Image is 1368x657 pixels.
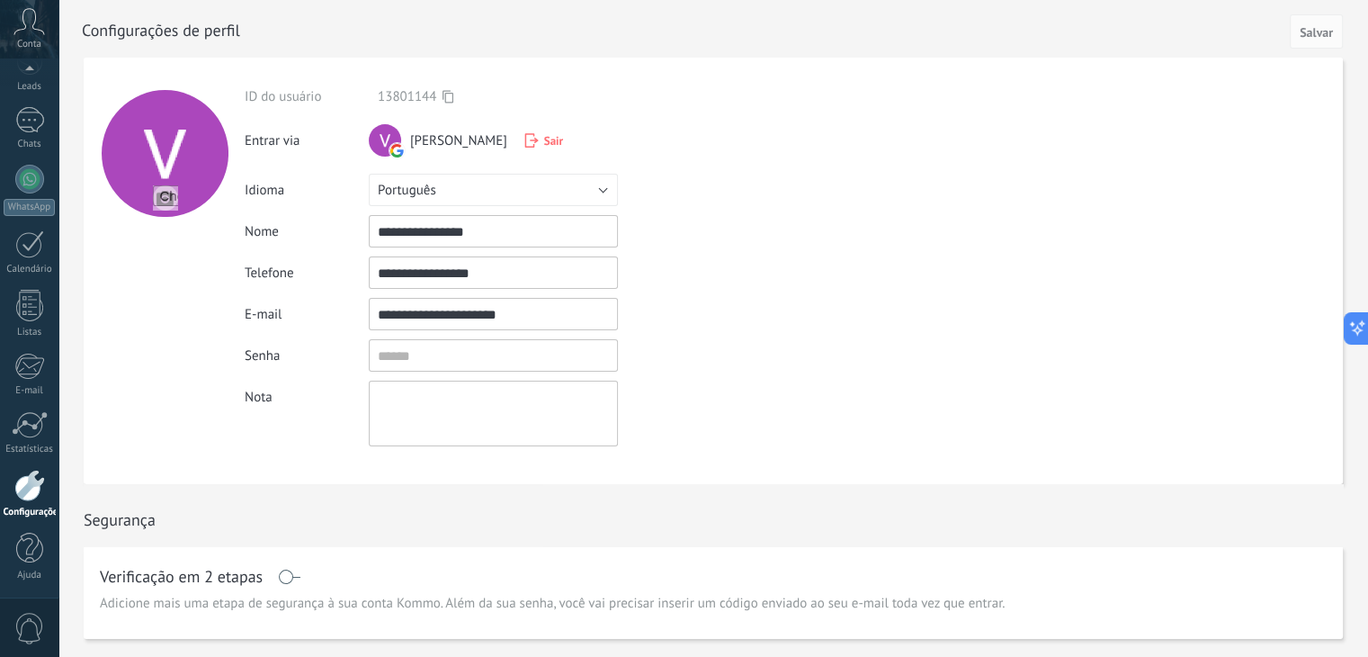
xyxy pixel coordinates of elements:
[410,132,507,149] span: [PERSON_NAME]
[17,39,41,50] span: Conta
[4,139,56,150] div: Chats
[4,199,55,216] div: WhatsApp
[100,570,263,584] h1: Verificação em 2 etapas
[4,570,56,581] div: Ajuda
[4,327,56,338] div: Listas
[100,595,1005,613] span: Adicione mais uma etapa de segurança à sua conta Kommo. Além da sua senha, você vai precisar inse...
[245,182,369,199] div: Idioma
[4,264,56,275] div: Calendário
[378,88,436,105] span: 13801144
[84,509,156,530] h1: Segurança
[4,507,56,518] div: Configurações
[245,347,369,364] div: Senha
[4,81,56,93] div: Leads
[245,223,369,240] div: Nome
[1300,26,1333,39] span: Salvar
[544,133,563,148] span: Sair
[4,444,56,455] div: Estatísticas
[1290,14,1343,49] button: Salvar
[245,122,369,149] div: Entrar via
[245,88,369,105] div: ID do usuário
[245,306,369,323] div: E-mail
[245,381,369,406] div: Nota
[369,174,618,206] button: Português
[245,265,369,282] div: Telefone
[378,182,436,199] span: Português
[4,385,56,397] div: E-mail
